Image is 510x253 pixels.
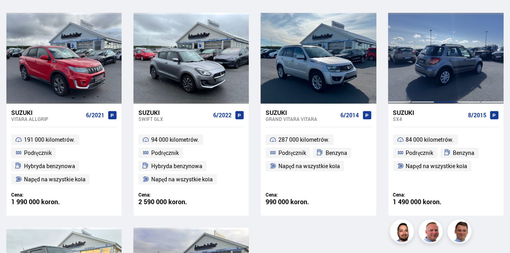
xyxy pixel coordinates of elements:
font: 1 490 000 koron. [393,197,442,206]
a: Suzuki Grand Vitara VITARA 6/2014 287 000 kilometrów. Podręcznik Benzyna Napęd na wszystkie koła ... [261,104,376,216]
font: Cena: [266,191,278,198]
font: 287 000 kilometrów. [278,136,330,143]
font: 1 990 000 koron. [11,197,60,206]
font: Benzyna [453,149,475,157]
button: Otwórz interfejs czatu LiveChat [6,3,30,27]
font: Hybryda benzynowa [151,162,202,170]
font: Suzuki [138,108,160,116]
font: Podręcznik [24,149,52,157]
font: Cena: [11,191,23,198]
font: Podręcznik [406,149,434,157]
img: siFngHWaQ9KaOqBr.png [420,221,444,245]
font: Vitara ALLGRIP [11,116,48,122]
a: Suzuki Swift GLX 6/2022 94 000 kilometrów. Podręcznik Hybryda benzynowa Napęd na wszystkie koła C... [134,104,249,216]
font: Grand Vitara VITARA [266,116,317,122]
font: 6/2014 [341,111,359,119]
a: Suzuki Vitara ALLGRIP 6/2021 191 000 kilometrów. Podręcznik Hybryda benzynowa Napęd na wszystkie ... [6,104,122,216]
font: 6/2021 [86,111,104,119]
font: Suzuki [393,108,414,116]
font: Podręcznik [278,149,306,157]
font: Benzyna [326,149,347,157]
font: 191 000 kilometrów. [24,136,75,143]
font: 990 000 koron. [266,197,309,206]
font: Napęd na wszystkie koła [24,175,86,183]
font: 94 000 kilometrów. [151,136,199,143]
font: SX4 [393,116,402,122]
font: Suzuki [11,108,32,116]
font: Swift GLX [138,116,163,122]
font: Hybryda benzynowa [24,162,75,170]
img: FbJEzSuNWCJXmdc-.webp [449,221,473,245]
img: nhp88E3Fdnt1Opn2.png [391,221,415,245]
font: 6/2022 [213,111,232,119]
font: Suzuki [266,108,287,116]
font: Cena: [138,191,150,198]
font: Napęd na wszystkie koła [406,162,468,170]
a: Suzuki SX4 8/2015 84 000 kilometrów. Podręcznik Benzyna Napęd na wszystkie koła Cena: 1 490 000 k... [388,104,504,216]
font: 8/2015 [468,111,486,119]
font: 84 000 kilometrów. [406,136,454,143]
font: Cena: [393,191,405,198]
font: Napęd na wszystkie koła [151,175,213,183]
font: Podręcznik [151,149,179,157]
font: 2 590 000 koron. [138,197,187,206]
font: Napęd na wszystkie koła [278,162,340,170]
